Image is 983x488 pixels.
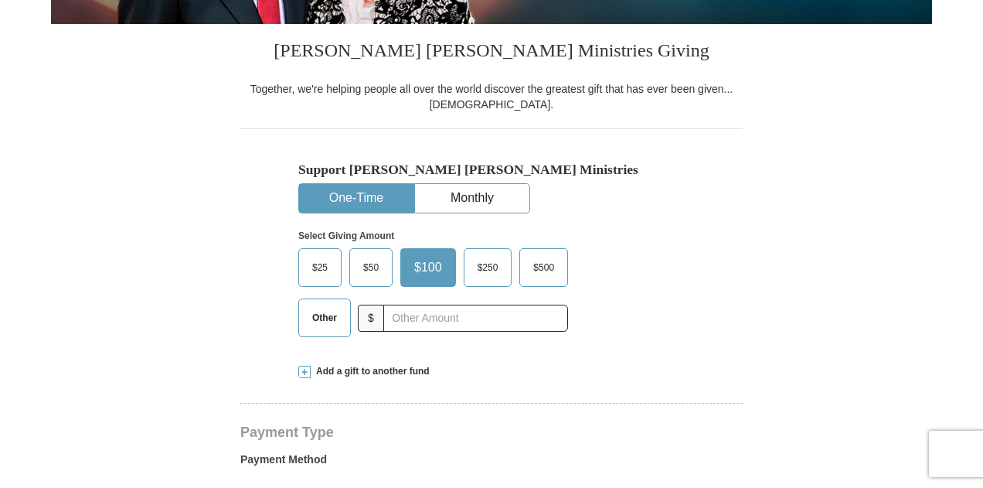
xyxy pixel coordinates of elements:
[311,365,430,378] span: Add a gift to another fund
[240,81,743,112] div: Together, we're helping people all over the world discover the greatest gift that has ever been g...
[355,256,386,279] span: $50
[406,256,450,279] span: $100
[298,162,685,178] h5: Support [PERSON_NAME] [PERSON_NAME] Ministries
[304,306,345,329] span: Other
[470,256,506,279] span: $250
[240,24,743,81] h3: [PERSON_NAME] [PERSON_NAME] Ministries Giving
[240,426,743,439] h4: Payment Type
[298,230,394,241] strong: Select Giving Amount
[299,184,413,213] button: One-Time
[526,256,562,279] span: $500
[415,184,529,213] button: Monthly
[358,305,384,332] span: $
[304,256,335,279] span: $25
[240,452,743,475] label: Payment Method
[383,305,568,332] input: Other Amount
